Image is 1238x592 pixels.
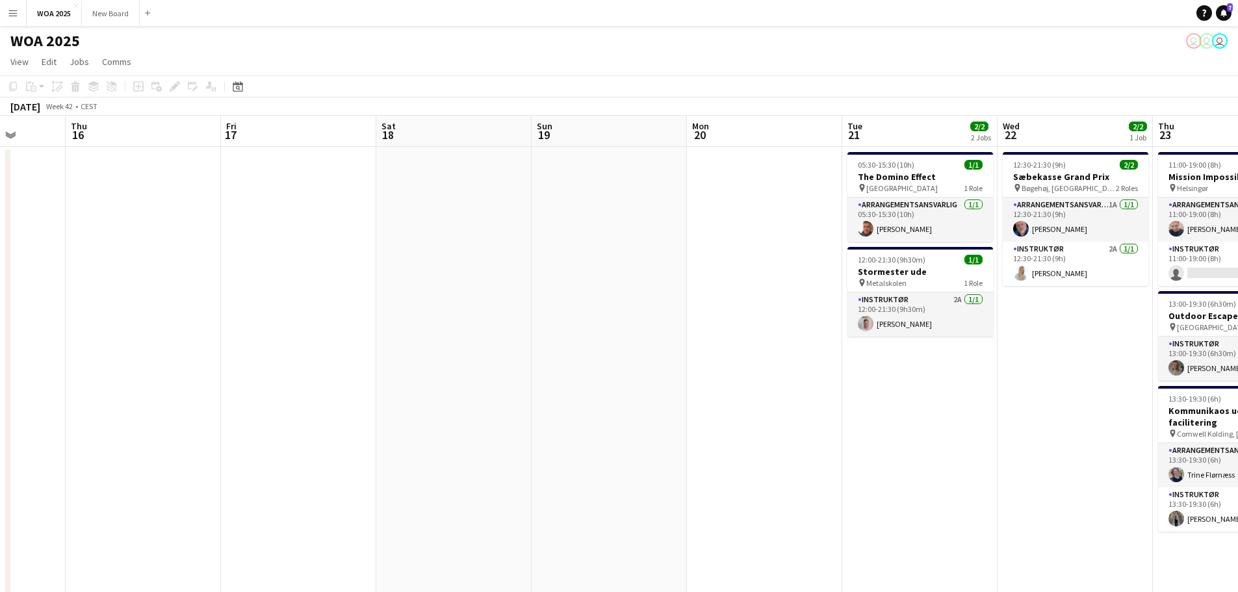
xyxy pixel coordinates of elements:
app-card-role: Instruktør2A1/112:30-21:30 (9h)[PERSON_NAME] [1003,242,1148,286]
span: Thu [1158,120,1174,132]
span: Week 42 [43,101,75,111]
span: Metalskolen [866,278,907,288]
span: 21 [845,127,862,142]
a: Edit [36,53,62,70]
span: 1 Role [964,278,983,288]
span: 2 Roles [1116,183,1138,193]
span: 2/2 [1120,160,1138,170]
span: 1/1 [964,160,983,170]
span: 05:30-15:30 (10h) [858,160,914,170]
span: 17 [224,127,237,142]
span: 1/1 [964,255,983,264]
span: 12:00-21:30 (9h30m) [858,255,925,264]
span: Jobs [70,56,89,68]
a: Comms [97,53,136,70]
span: Helsingør [1177,183,1208,193]
span: Bøgehøj, [GEOGRAPHIC_DATA] [1022,183,1116,193]
span: Edit [42,56,57,68]
a: View [5,53,34,70]
div: CEST [81,101,97,111]
span: 19 [535,127,552,142]
span: 20 [690,127,709,142]
h3: The Domino Effect [847,171,993,183]
span: 2/2 [970,122,988,131]
span: 23 [1156,127,1174,142]
span: 18 [380,127,396,142]
button: WOA 2025 [27,1,82,26]
app-card-role: Arrangementsansvarlig1A1/112:30-21:30 (9h)[PERSON_NAME] [1003,198,1148,242]
app-job-card: 12:00-21:30 (9h30m)1/1Stormester ude Metalskolen1 RoleInstruktør2A1/112:00-21:30 (9h30m)[PERSON_N... [847,247,993,337]
app-user-avatar: Bettina Madsen [1186,33,1202,49]
span: Sat [381,120,396,132]
span: 13:00-19:30 (6h30m) [1168,299,1236,309]
span: 16 [69,127,87,142]
a: Jobs [64,53,94,70]
span: 22 [1001,127,1020,142]
span: Mon [692,120,709,132]
app-user-avatar: René Sandager [1212,33,1228,49]
h3: Stormester ude [847,266,993,277]
div: 1 Job [1129,133,1146,142]
button: New Board [82,1,140,26]
h3: Sæbekasse Grand Prix [1003,171,1148,183]
app-card-role: Instruktør2A1/112:00-21:30 (9h30m)[PERSON_NAME] [847,292,993,337]
span: 12:30-21:30 (9h) [1013,160,1066,170]
a: 7 [1216,5,1232,21]
h1: WOA 2025 [10,31,80,51]
app-card-role: Arrangementsansvarlig1/105:30-15:30 (10h)[PERSON_NAME] [847,198,993,242]
span: Fri [226,120,237,132]
span: Wed [1003,120,1020,132]
app-job-card: 05:30-15:30 (10h)1/1The Domino Effect [GEOGRAPHIC_DATA]1 RoleArrangementsansvarlig1/105:30-15:30 ... [847,152,993,242]
div: [DATE] [10,100,40,113]
span: 7 [1227,3,1233,12]
span: Sun [537,120,552,132]
app-user-avatar: Bettina Madsen [1199,33,1215,49]
span: Tue [847,120,862,132]
span: 2/2 [1129,122,1147,131]
span: Comms [102,56,131,68]
app-job-card: 12:30-21:30 (9h)2/2Sæbekasse Grand Prix Bøgehøj, [GEOGRAPHIC_DATA]2 RolesArrangementsansvarlig1A1... [1003,152,1148,286]
span: 13:30-19:30 (6h) [1168,394,1221,404]
div: 2 Jobs [971,133,991,142]
span: Thu [71,120,87,132]
span: View [10,56,29,68]
span: [GEOGRAPHIC_DATA] [866,183,938,193]
span: 11:00-19:00 (8h) [1168,160,1221,170]
span: 1 Role [964,183,983,193]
